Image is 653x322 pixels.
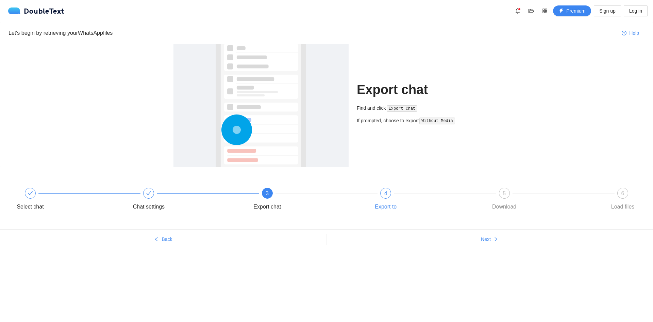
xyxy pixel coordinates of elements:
span: right [493,237,498,242]
span: 5 [503,190,506,196]
span: check [146,190,151,196]
span: 4 [384,190,387,196]
button: bell [512,5,523,16]
div: DoubleText [8,7,64,14]
button: question-circleHelp [616,28,644,39]
button: leftBack [0,234,326,245]
span: left [154,237,159,242]
span: question-circle [622,31,626,36]
div: Chat settings [129,188,247,212]
div: Find and click [357,104,480,112]
div: 5Download [485,188,603,212]
div: 3Export chat [248,188,366,212]
span: Sign up [599,7,615,15]
span: Next [481,235,491,243]
span: Premium [566,7,585,15]
span: thunderbolt [559,9,564,14]
span: Help [629,29,639,37]
div: Export chat [253,201,281,212]
button: Log in [624,5,648,16]
span: appstore [540,8,550,14]
span: folder-open [526,8,536,14]
span: bell [513,8,523,14]
span: 3 [266,190,269,196]
span: Back [162,235,172,243]
div: Export to [375,201,397,212]
a: logoDoubleText [8,7,64,14]
h1: Export chat [357,82,480,98]
button: Nextright [326,234,653,245]
button: thunderboltPremium [553,5,591,16]
div: 6Load files [603,188,642,212]
button: Sign up [594,5,621,16]
div: Let's begin by retrieving your WhatsApp files [9,29,616,37]
span: 6 [621,190,624,196]
div: Select chat [17,201,44,212]
div: Select chat [11,188,129,212]
div: If prompted, choose to export [357,117,480,125]
div: Download [492,201,516,212]
div: 4Export to [366,188,484,212]
button: folder-open [526,5,537,16]
code: Without Media [419,118,455,124]
div: Load files [611,201,635,212]
img: logo [8,7,24,14]
div: Chat settings [133,201,165,212]
span: check [28,190,33,196]
span: Log in [629,7,642,15]
button: appstore [539,5,550,16]
code: Export Chat [387,105,417,112]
